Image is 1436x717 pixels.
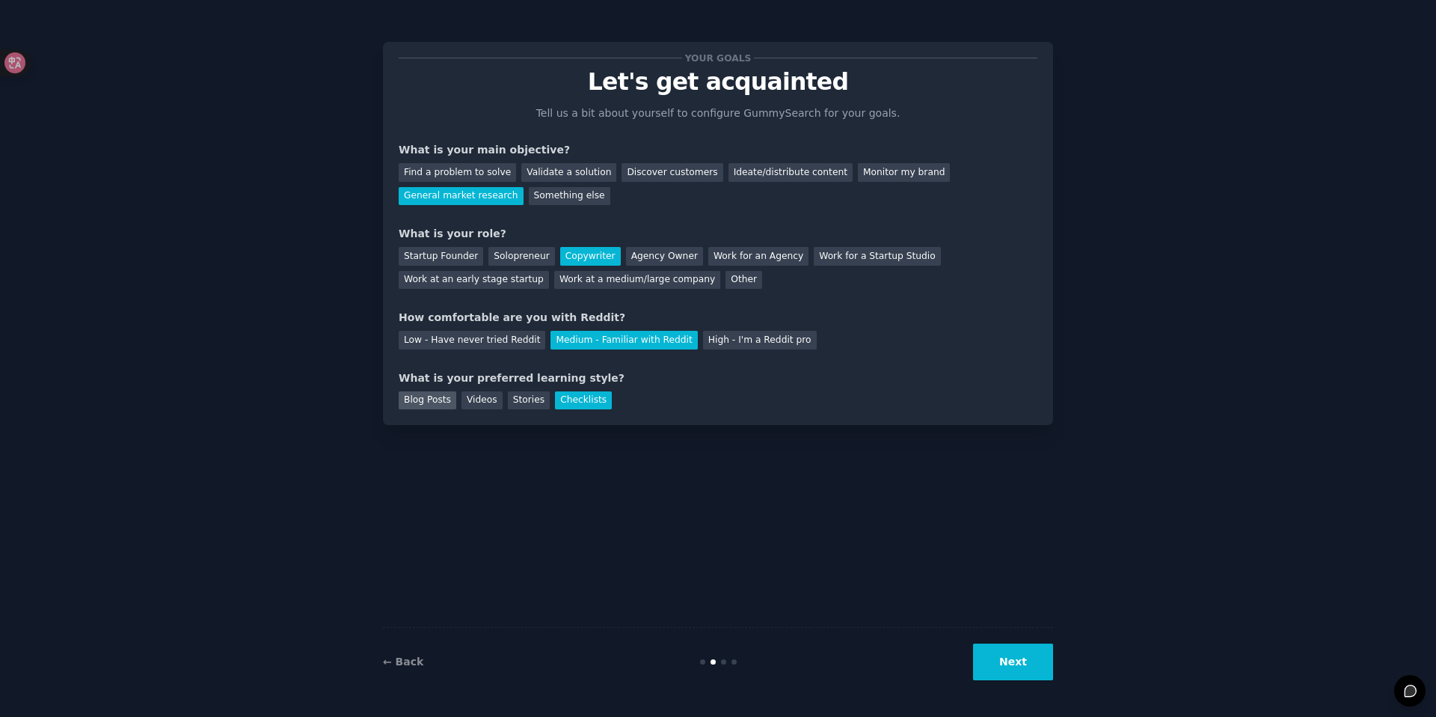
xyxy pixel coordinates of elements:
div: Solopreneur [488,247,554,266]
div: What is your main objective? [399,142,1037,158]
div: Work for a Startup Studio [814,247,940,266]
div: Find a problem to solve [399,163,516,182]
div: Videos [461,391,503,410]
div: Stories [508,391,550,410]
div: Ideate/distribute content [728,163,853,182]
div: Validate a solution [521,163,616,182]
div: Discover customers [622,163,722,182]
div: Something else [529,187,610,206]
div: Work at an early stage startup [399,271,549,290]
div: Startup Founder [399,247,483,266]
div: Copywriter [560,247,621,266]
div: General market research [399,187,524,206]
div: How comfortable are you with Reddit? [399,310,1037,326]
div: Other [725,271,762,290]
p: Tell us a bit about yourself to configure GummySearch for your goals. [530,106,906,121]
div: Blog Posts [399,391,456,410]
div: Monitor my brand [858,163,950,182]
button: Next [973,644,1053,680]
div: Agency Owner [626,247,703,266]
div: High - I'm a Reddit pro [703,331,817,350]
div: Medium - Familiar with Reddit [550,331,697,350]
div: Work at a medium/large company [554,271,720,290]
p: Let's get acquainted [399,69,1037,95]
div: Low - Have never tried Reddit [399,331,545,350]
div: Work for an Agency [708,247,808,266]
span: Your goals [682,50,754,66]
a: ← Back [383,656,423,668]
div: What is your role? [399,226,1037,242]
div: What is your preferred learning style? [399,370,1037,386]
div: Checklists [555,391,612,410]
